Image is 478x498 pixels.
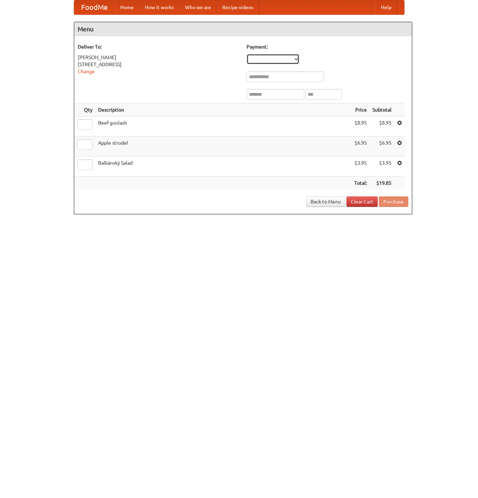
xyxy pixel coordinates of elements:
a: Change [78,69,95,74]
td: Balkánský Salad [95,157,351,177]
a: Who we are [179,0,217,14]
td: $3.95 [370,157,394,177]
th: Price [351,103,370,116]
a: Help [375,0,397,14]
h4: Menu [74,22,412,36]
th: Total: [351,177,370,190]
td: $8.95 [370,116,394,137]
a: Recipe videos [217,0,259,14]
td: $6.95 [351,137,370,157]
button: Purchase [379,196,408,207]
div: [STREET_ADDRESS] [78,61,240,68]
td: $8.95 [351,116,370,137]
h5: Payment: [247,43,408,50]
a: How it works [139,0,179,14]
a: Home [115,0,139,14]
th: Subtotal [370,103,394,116]
h5: Deliver To: [78,43,240,50]
td: $6.95 [370,137,394,157]
a: FoodMe [74,0,115,14]
a: Back to Menu [306,196,345,207]
td: Beef goulash [95,116,351,137]
a: Clear Cart [346,196,378,207]
div: [PERSON_NAME] [78,54,240,61]
th: Description [95,103,351,116]
th: $19.85 [370,177,394,190]
td: $3.95 [351,157,370,177]
td: Apple strudel [95,137,351,157]
th: Qty [74,103,95,116]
